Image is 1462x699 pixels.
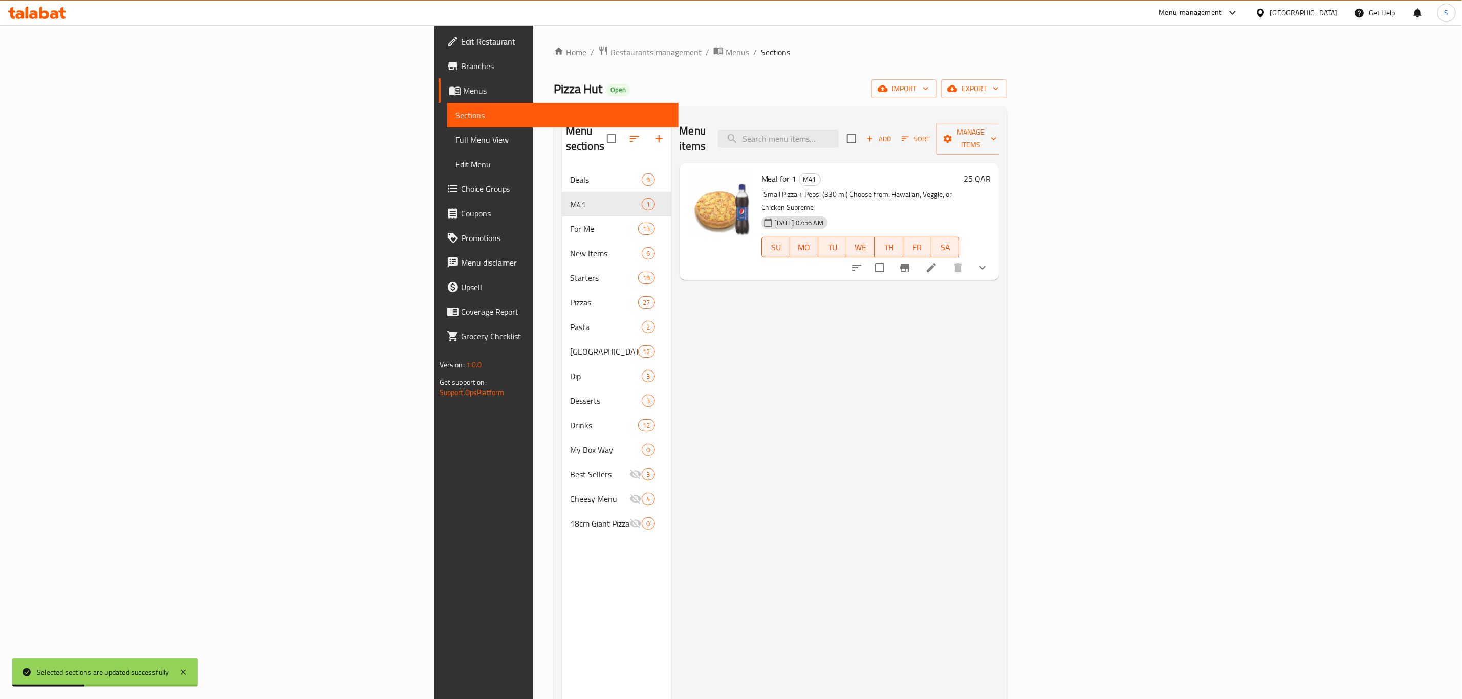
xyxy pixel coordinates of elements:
span: Full Menu View [455,134,670,146]
div: [GEOGRAPHIC_DATA] [1270,7,1338,18]
span: 2 [642,322,654,332]
div: [GEOGRAPHIC_DATA]12 [562,339,671,364]
button: Manage items [936,123,1005,155]
span: Menu disclaimer [461,256,670,269]
a: Support.OpsPlatform [440,386,505,399]
span: 12 [639,347,654,357]
span: 6 [642,249,654,258]
span: Add item [862,131,895,147]
div: Desserts [570,395,642,407]
span: 3 [642,396,654,406]
li: / [753,46,757,58]
div: items [642,370,654,382]
span: Deals [570,173,642,186]
span: 19 [639,273,654,283]
div: Starters19 [562,266,671,290]
span: 0 [642,445,654,455]
a: Sections [447,103,679,127]
span: Pasta [570,321,642,333]
button: TH [875,237,903,257]
div: items [642,247,654,259]
button: delete [946,255,970,280]
li: / [706,46,709,58]
div: New Items6 [562,241,671,266]
div: For Me13 [562,216,671,241]
span: 18cm Giant Pizza [570,517,629,530]
div: items [638,296,654,309]
span: Sections [455,109,670,121]
span: Select all sections [601,128,622,149]
span: Starters [570,272,638,284]
span: [DATE] 07:56 AM [771,218,827,228]
span: Pizzas [570,296,638,309]
span: [GEOGRAPHIC_DATA] [570,345,638,358]
span: Select section [841,128,862,149]
button: MO [790,237,818,257]
span: Menus [463,84,670,97]
div: 18cm Giant Pizza0 [562,511,671,536]
button: Add section [647,126,671,151]
span: Dip [570,370,642,382]
div: items [638,345,654,358]
div: items [642,468,654,480]
div: Best Sellers [570,468,629,480]
span: 3 [642,470,654,479]
button: Sort [899,131,932,147]
svg: Inactive section [629,468,642,480]
a: Menus [713,46,749,59]
span: 13 [639,224,654,234]
p: "Small Pizza + Pepsi (330 ml) Choose from: Hawaiian, Veggie, or Chicken Supreme [761,188,960,214]
nav: breadcrumb [554,46,1007,59]
span: Coverage Report [461,305,670,318]
span: TH [879,240,899,255]
span: 9 [642,175,654,185]
span: Manage items [945,126,997,151]
h2: Menu items [680,123,706,154]
div: items [642,173,654,186]
span: Branches [461,60,670,72]
span: 1.0.0 [466,358,482,372]
span: S [1445,7,1449,18]
a: Choice Groups [439,177,679,201]
span: 3 [642,372,654,381]
div: items [638,419,654,431]
div: M41 [799,173,821,186]
div: New Items [570,247,642,259]
span: Select to update [869,257,890,278]
span: 12 [639,421,654,430]
span: Meal for 1 [761,171,797,186]
svg: Show Choices [976,261,989,274]
span: For Me [570,223,638,235]
span: Sort sections [622,126,647,151]
span: Coupons [461,207,670,220]
div: items [642,198,654,210]
div: items [638,272,654,284]
button: Branch-specific-item [892,255,917,280]
button: FR [903,237,931,257]
span: export [949,82,999,95]
div: Deals9 [562,167,671,192]
span: Upsell [461,281,670,293]
span: Grocery Checklist [461,330,670,342]
div: items [642,321,654,333]
span: M41 [570,198,642,210]
span: 4 [642,494,654,504]
a: Grocery Checklist [439,324,679,348]
button: import [871,79,937,98]
div: Dip3 [562,364,671,388]
a: Coupons [439,201,679,226]
span: Get support on: [440,376,487,389]
div: Pasta2 [562,315,671,339]
button: Add [862,131,895,147]
nav: Menu sections [562,163,671,540]
div: items [638,223,654,235]
button: SA [931,237,959,257]
a: Upsell [439,275,679,299]
a: Menus [439,78,679,103]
